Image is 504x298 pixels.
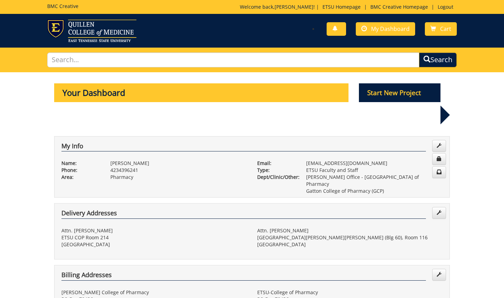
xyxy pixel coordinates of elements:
[257,167,296,174] p: Type:
[47,19,136,42] img: ETSU logo
[110,174,247,181] p: Pharmacy
[47,52,419,67] input: Search...
[440,25,451,33] span: Cart
[306,167,443,174] p: ETSU Faculty and Staff
[306,174,443,188] p: [PERSON_NAME] Office - [GEOGRAPHIC_DATA] of Pharmacy
[432,269,446,281] a: Edit Addresses
[61,160,100,167] p: Name:
[367,3,431,10] a: BMC Creative Homepage
[306,160,443,167] p: [EMAIL_ADDRESS][DOMAIN_NAME]
[61,234,247,241] p: ETSU COP Room 214
[275,3,313,10] a: [PERSON_NAME]
[257,234,443,241] p: [GEOGRAPHIC_DATA][PERSON_NAME][PERSON_NAME] (Blg 60), Room 116
[61,210,426,219] h4: Delivery Addresses
[257,160,296,167] p: Email:
[61,227,247,234] p: Attn. [PERSON_NAME]
[61,167,100,174] p: Phone:
[432,140,446,152] a: Edit Info
[110,167,247,174] p: 4234396241
[257,174,296,181] p: Dept/Clinic/Other:
[432,153,446,165] a: Change Password
[61,272,426,281] h4: Billing Addresses
[257,227,443,234] p: Attn. [PERSON_NAME]
[54,83,348,102] p: Your Dashboard
[371,25,410,33] span: My Dashboard
[419,52,457,67] button: Search
[240,3,457,10] p: Welcome back, ! | | |
[257,289,443,296] p: ETSU-College of Pharmacy
[356,22,415,36] a: My Dashboard
[61,174,100,181] p: Area:
[257,241,443,248] p: [GEOGRAPHIC_DATA]
[306,188,443,194] p: Gatton College of Pharmacy (GCP)
[319,3,364,10] a: ETSU Homepage
[432,207,446,219] a: Edit Addresses
[434,3,457,10] a: Logout
[110,160,247,167] p: [PERSON_NAME]
[432,166,446,178] a: Change Communication Preferences
[359,83,441,102] p: Start New Project
[61,289,247,296] p: [PERSON_NAME] College of Pharmacy
[425,22,457,36] a: Cart
[61,143,426,152] h4: My Info
[359,90,441,97] a: Start New Project
[47,3,78,9] h5: BMC Creative
[61,241,247,248] p: [GEOGRAPHIC_DATA]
